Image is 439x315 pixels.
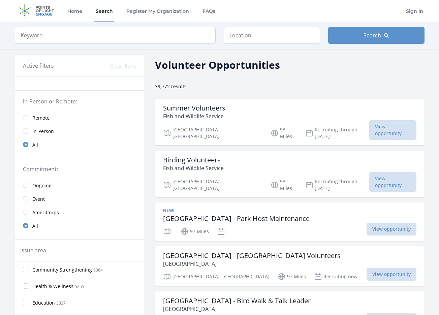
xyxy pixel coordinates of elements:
p: [GEOGRAPHIC_DATA], [GEOGRAPHIC_DATA] [163,126,263,140]
span: View opportunity [369,120,416,140]
p: 97 Miles [278,273,306,281]
a: [GEOGRAPHIC_DATA] - [GEOGRAPHIC_DATA] Volunteers [GEOGRAPHIC_DATA] [GEOGRAPHIC_DATA], [GEOGRAPHIC... [155,246,425,286]
legend: Commitment: [23,165,136,173]
a: In-Person [15,124,144,138]
a: Ongoing [15,179,144,192]
p: [GEOGRAPHIC_DATA], [GEOGRAPHIC_DATA] [163,178,263,192]
span: View opportunity [369,172,416,192]
span: Education [32,300,55,306]
h3: [GEOGRAPHIC_DATA] - Park Host Maintenance [163,215,310,223]
span: Remote [32,115,50,121]
p: Recruiting through [DATE] [305,178,370,192]
a: All [15,219,144,232]
span: Community Strengthening [32,266,92,273]
input: Community Strengthening 6364 [23,267,28,272]
span: View opportunity [367,223,416,235]
p: 93 Miles [271,178,297,192]
span: Health & Wellness [32,283,73,290]
span: New! [163,208,175,213]
p: Recruiting now [314,273,357,281]
a: New! [GEOGRAPHIC_DATA] - Park Host Maintenance 97 Miles View opportunity [155,202,425,241]
a: All [15,138,144,151]
h3: Active filters [23,62,54,70]
a: Birding Volunteers Fish and Wildlife Service [GEOGRAPHIC_DATA], [GEOGRAPHIC_DATA] 93 Miles Recrui... [155,151,425,197]
p: Fish and Wildlife Service [163,112,225,120]
a: AmeriCorps [15,206,144,219]
p: 97 Miles [181,227,209,235]
legend: In-Person or Remote: [23,97,136,105]
input: Education 3837 [23,300,28,305]
p: 93 Miles [271,126,297,140]
legend: Issue area [20,246,46,254]
h3: Summer Volunteers [163,104,225,112]
a: Remote [15,111,144,124]
span: Event [32,196,45,202]
h3: Birding Volunteers [163,156,224,164]
span: 39,772 results [155,83,187,90]
span: 6364 [93,267,103,273]
input: Health & Wellness 5255 [23,283,28,289]
p: Fish and Wildlife Service [163,164,224,172]
span: In-Person [32,128,54,135]
span: 3837 [56,300,66,306]
p: [GEOGRAPHIC_DATA], [GEOGRAPHIC_DATA] [163,273,270,281]
span: All [32,223,38,229]
button: Search [328,27,425,44]
button: Clear filters [110,63,136,69]
h3: [GEOGRAPHIC_DATA] - Bird Walk & Talk Leader [163,297,311,305]
h2: Volunteer Opportunities [155,57,280,72]
span: Search [364,31,381,39]
input: Keyword [15,27,216,44]
span: All [32,141,38,148]
span: Ongoing [32,182,52,189]
a: Event [15,192,144,206]
span: View opportunity [367,268,416,281]
p: [GEOGRAPHIC_DATA] [163,260,341,268]
h3: [GEOGRAPHIC_DATA] - [GEOGRAPHIC_DATA] Volunteers [163,252,341,260]
a: Summer Volunteers Fish and Wildlife Service [GEOGRAPHIC_DATA], [GEOGRAPHIC_DATA] 93 Miles Recruit... [155,99,425,145]
p: Recruiting through [DATE] [305,126,370,140]
p: [GEOGRAPHIC_DATA] [163,305,311,313]
span: AmeriCorps [32,209,59,216]
input: Location [224,27,320,44]
span: 5255 [75,284,84,289]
